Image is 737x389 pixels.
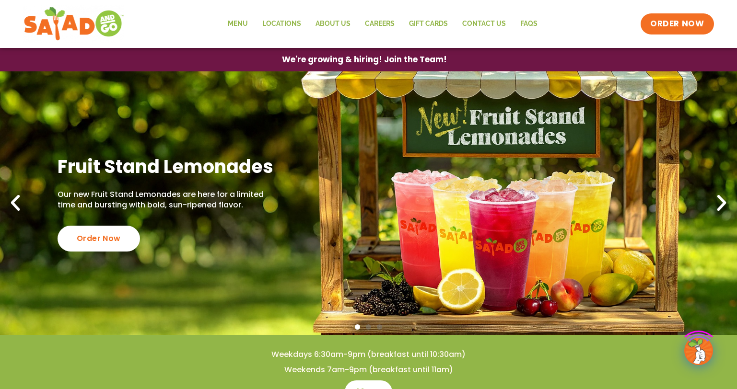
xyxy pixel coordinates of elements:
a: We're growing & hiring! Join the Team! [268,48,461,71]
a: Contact Us [455,13,513,35]
span: ORDER NOW [650,18,704,30]
p: Our new Fruit Stand Lemonades are here for a limited time and bursting with bold, sun-ripened fla... [58,189,282,211]
a: Careers [358,13,402,35]
span: We're growing & hiring! Join the Team! [282,56,447,64]
a: ORDER NOW [641,13,714,34]
div: Order Now [58,226,140,252]
a: About Us [308,13,358,35]
div: Previous slide [5,193,26,214]
h4: Weekends 7am-9pm (breakfast until 11am) [19,365,718,375]
span: Go to slide 1 [355,324,360,330]
nav: Menu [221,13,545,35]
h2: Fruit Stand Lemonades [58,155,282,178]
a: Menu [221,13,255,35]
a: Locations [255,13,308,35]
span: Go to slide 3 [377,324,382,330]
div: Next slide [711,193,732,214]
a: FAQs [513,13,545,35]
h4: Weekdays 6:30am-9pm (breakfast until 10:30am) [19,349,718,360]
img: new-SAG-logo-768×292 [23,5,125,43]
span: Go to slide 2 [366,324,371,330]
a: GIFT CARDS [402,13,455,35]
